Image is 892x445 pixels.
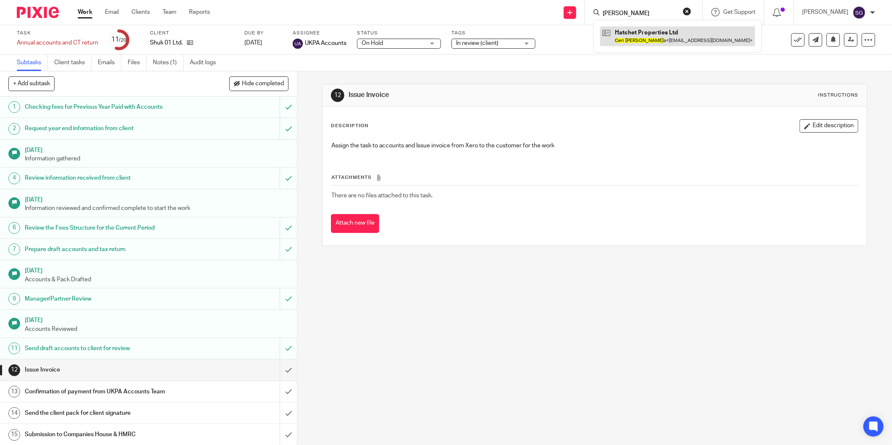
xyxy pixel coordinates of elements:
[244,40,262,46] span: [DATE]
[25,204,289,212] p: Information reviewed and confirmed complete to start the work
[78,8,92,16] a: Work
[25,314,289,325] h1: [DATE]
[25,101,189,113] h1: Checking fees for Previous Year Paid with Accounts
[349,91,613,99] h1: Issue Invoice
[105,8,119,16] a: Email
[17,39,98,47] div: Annual accounts and CT return
[818,92,858,99] div: Instructions
[25,364,189,376] h1: Issue Invoice
[25,144,289,154] h1: [DATE]
[150,30,234,37] label: Client
[25,172,189,184] h1: Review information received from client
[244,30,282,37] label: Due by
[8,243,20,255] div: 7
[331,214,379,233] button: Attach new file
[683,7,691,16] button: Clear
[305,39,346,47] span: UKPA Accounts
[362,40,383,46] span: On Hold
[802,8,848,16] p: [PERSON_NAME]
[25,154,289,163] p: Information gathered
[229,76,289,91] button: Hide completed
[25,222,189,234] h1: Review the Fees Structure for the Current Period
[331,141,858,150] p: Assign the task to accounts and Issue invoice from Xero to the customer for the work
[293,39,303,49] img: svg%3E
[25,264,289,275] h1: [DATE]
[456,40,498,46] span: In review (client)
[25,122,189,135] h1: Request year end information from client
[331,175,372,180] span: Attachments
[8,407,20,419] div: 14
[293,30,346,37] label: Assignee
[153,55,184,71] a: Notes (1)
[25,342,189,355] h1: Send draft accounts to client for review
[54,55,92,71] a: Client tasks
[357,30,441,37] label: Status
[331,89,344,102] div: 12
[8,101,20,113] div: 1
[8,222,20,234] div: 6
[25,385,189,398] h1: Confirmation of payment from UKPA Accounts Team
[17,30,98,37] label: Task
[723,9,756,15] span: Get Support
[853,6,866,19] img: svg%3E
[25,407,189,419] h1: Send the client pack for client signature
[25,194,289,204] h1: [DATE]
[25,293,189,305] h1: Manager/Partner Review
[25,275,289,284] p: Accounts & Pack Drafted
[8,293,20,305] div: 9
[25,325,289,333] p: Accounts Reviewed
[8,429,20,441] div: 15
[17,55,48,71] a: Subtasks
[242,81,284,87] span: Hide completed
[8,76,55,91] button: + Add subtask
[150,39,183,47] p: Shuk 01 Ltd.
[602,10,677,18] input: Search
[800,119,858,133] button: Edit description
[331,193,433,199] span: There are no files attached to this task.
[25,243,189,256] h1: Prepare draft accounts and tax return
[190,55,222,71] a: Audit logs
[331,123,368,129] p: Description
[8,364,20,376] div: 12
[128,55,147,71] a: Files
[25,428,189,441] h1: Submission to Companies House & HMRC
[163,8,176,16] a: Team
[131,8,150,16] a: Clients
[189,8,210,16] a: Reports
[451,30,535,37] label: Tags
[8,173,20,184] div: 4
[98,55,121,71] a: Emails
[8,123,20,135] div: 2
[119,38,126,42] small: /20
[111,35,126,44] div: 11
[8,386,20,398] div: 13
[17,7,59,18] img: Pixie
[8,343,20,354] div: 11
